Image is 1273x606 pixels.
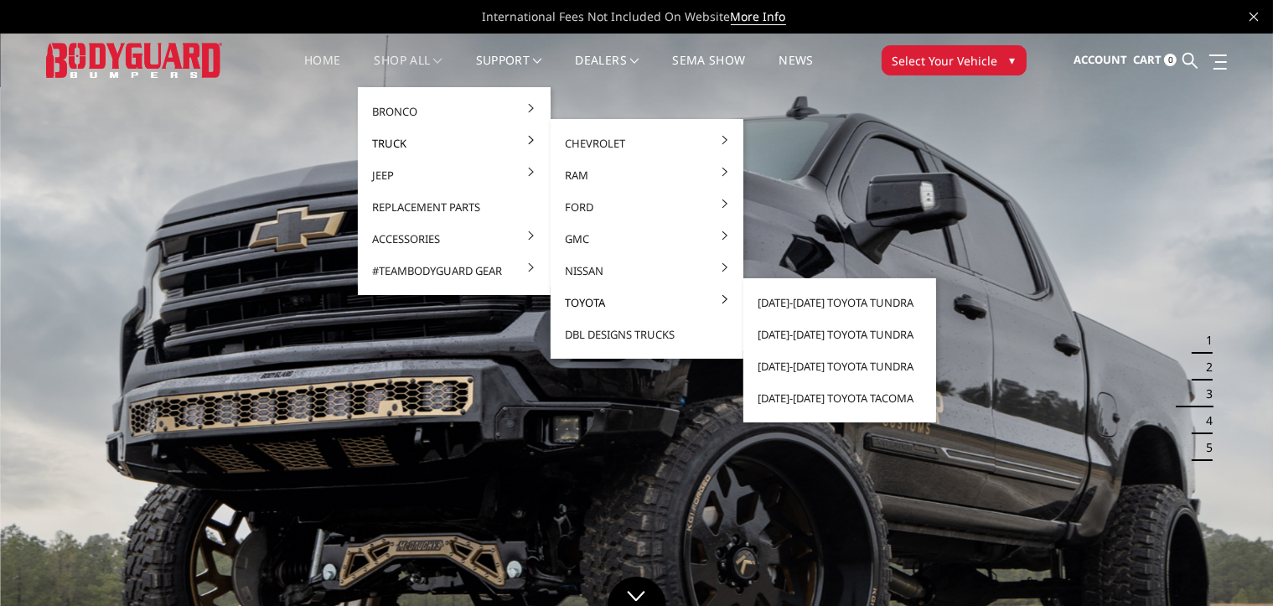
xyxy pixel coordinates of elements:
a: [DATE]-[DATE] Toyota Tundra [750,287,929,319]
a: News [779,54,813,87]
a: [DATE]-[DATE] Toyota Tundra [750,350,929,382]
a: Dealers [576,54,639,87]
img: BODYGUARD BUMPERS [46,43,222,77]
a: Accessories [365,223,544,255]
a: GMC [557,223,737,255]
button: 5 of 5 [1196,434,1213,461]
a: More Info [731,8,786,25]
button: 1 of 5 [1196,327,1213,354]
button: Select Your Vehicle [882,45,1027,75]
span: Select Your Vehicle [893,52,998,70]
span: ▾ [1010,51,1016,69]
a: Truck [365,127,544,159]
button: 2 of 5 [1196,354,1213,381]
a: [DATE]-[DATE] Toyota Tacoma [750,382,929,414]
a: Ford [557,191,737,223]
a: shop all [375,54,442,87]
a: Cart 0 [1133,38,1177,83]
a: [DATE]-[DATE] Toyota Tundra [750,319,929,350]
a: Support [476,54,542,87]
a: Home [304,54,340,87]
a: Replacement Parts [365,191,544,223]
button: 4 of 5 [1196,407,1213,434]
span: Cart [1133,52,1162,67]
a: Account [1074,38,1127,83]
button: 3 of 5 [1196,381,1213,407]
a: SEMA Show [672,54,745,87]
a: Toyota [557,287,737,319]
a: DBL Designs Trucks [557,319,737,350]
span: 0 [1164,54,1177,66]
a: Nissan [557,255,737,287]
a: #TeamBodyguard Gear [365,255,544,287]
iframe: Chat Widget [1189,526,1273,606]
a: Chevrolet [557,127,737,159]
a: Jeep [365,159,544,191]
span: Account [1074,52,1127,67]
a: Bronco [365,96,544,127]
a: Click to Down [608,577,666,606]
a: Ram [557,159,737,191]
